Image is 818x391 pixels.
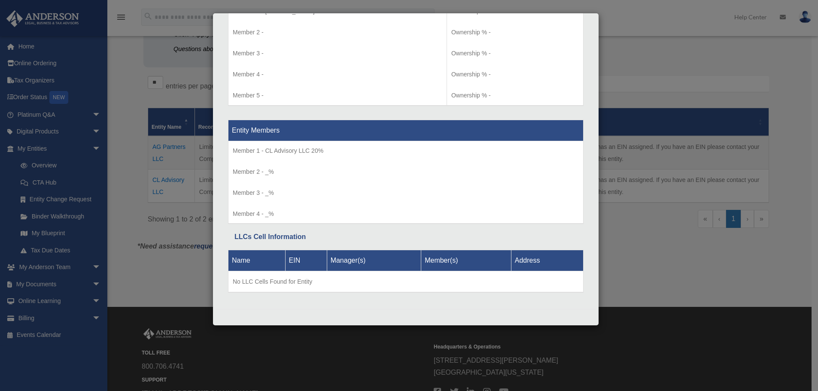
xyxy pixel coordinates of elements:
td: No LLC Cells Found for Entity [228,271,584,293]
p: Member 4 - [233,69,442,80]
th: Entity Members [228,120,584,141]
p: Ownership % - [451,48,579,59]
p: Member 2 - _% [233,167,579,177]
p: Member 4 - _% [233,209,579,219]
p: Ownership % - [451,90,579,101]
div: LLCs Cell Information [234,231,577,243]
p: Member 5 - [233,90,442,101]
th: Manager(s) [327,250,421,271]
th: Name [228,250,286,271]
p: Member 1 - CL Advisory LLC 20% [233,145,579,156]
th: Member(s) [421,250,511,271]
p: Member 3 - _% [233,188,579,198]
p: Ownership % - [451,27,579,38]
p: Ownership % - [451,69,579,80]
p: Member 3 - [233,48,442,59]
th: EIN [285,250,327,271]
th: Address [511,250,583,271]
p: Member 2 - [233,27,442,38]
